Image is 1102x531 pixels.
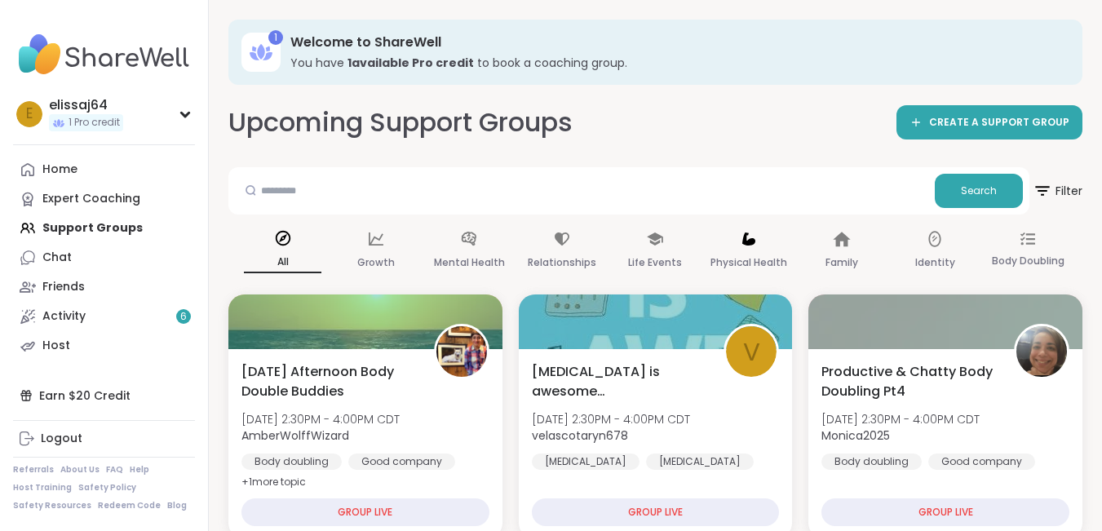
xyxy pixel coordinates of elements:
p: Relationships [528,253,596,272]
a: Logout [13,424,195,454]
span: e [26,104,33,125]
div: Good company [928,454,1035,470]
div: Activity [42,308,86,325]
a: Host [13,331,195,361]
p: All [244,252,321,273]
a: Blog [167,500,187,511]
span: Search [961,184,997,198]
p: Physical Health [710,253,787,272]
a: Activity6 [13,302,195,331]
h3: You have to book a coaching group. [290,55,1060,71]
span: 1 Pro credit [69,116,120,130]
div: Host [42,338,70,354]
a: Safety Policy [78,482,136,493]
div: GROUP LIVE [241,498,489,526]
div: Good company [348,454,455,470]
div: Body doubling [241,454,342,470]
img: Monica2025 [1016,326,1067,377]
div: Body doubling [821,454,922,470]
div: Home [42,162,77,178]
a: Chat [13,243,195,272]
a: FAQ [106,464,123,476]
a: Home [13,155,195,184]
a: About Us [60,464,100,476]
span: [DATE] Afternoon Body Double Buddies [241,362,416,401]
a: Host Training [13,482,72,493]
p: Mental Health [434,253,505,272]
p: Family [825,253,858,272]
span: 6 [180,310,187,324]
a: CREATE A SUPPORT GROUP [896,105,1082,139]
div: Expert Coaching [42,191,140,207]
span: CREATE A SUPPORT GROUP [929,116,1069,130]
div: [MEDICAL_DATA] [532,454,640,470]
button: Filter [1033,167,1082,215]
b: velascotaryn678 [532,427,628,444]
b: AmberWolffWizard [241,427,349,444]
span: [MEDICAL_DATA] is awesome [MEDICAL_DATA] workbook [532,362,706,401]
div: Earn $20 Credit [13,381,195,410]
a: Help [130,464,149,476]
a: Redeem Code [98,500,161,511]
span: [DATE] 2:30PM - 4:00PM CDT [821,411,980,427]
div: GROUP LIVE [532,498,780,526]
img: ShareWell Nav Logo [13,26,195,83]
div: elissaj64 [49,96,123,114]
button: Search [935,174,1023,208]
span: [DATE] 2:30PM - 4:00PM CDT [241,411,400,427]
p: Growth [357,253,395,272]
a: Friends [13,272,195,302]
b: Monica2025 [821,427,890,444]
b: 1 available Pro credit [347,55,474,71]
a: Referrals [13,464,54,476]
a: Safety Resources [13,500,91,511]
h2: Upcoming Support Groups [228,104,573,141]
span: Filter [1033,171,1082,210]
div: GROUP LIVE [821,498,1069,526]
span: Productive & Chatty Body Doubling Pt4 [821,362,996,401]
div: Logout [41,431,82,447]
img: AmberWolffWizard [436,326,487,377]
div: Friends [42,279,85,295]
a: Expert Coaching [13,184,195,214]
span: v [743,333,760,371]
p: Life Events [628,253,682,272]
p: Identity [915,253,955,272]
h3: Welcome to ShareWell [290,33,1060,51]
div: 1 [268,30,283,45]
p: Body Doubling [992,251,1064,271]
span: [DATE] 2:30PM - 4:00PM CDT [532,411,690,427]
div: Chat [42,250,72,266]
div: [MEDICAL_DATA] [646,454,754,470]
